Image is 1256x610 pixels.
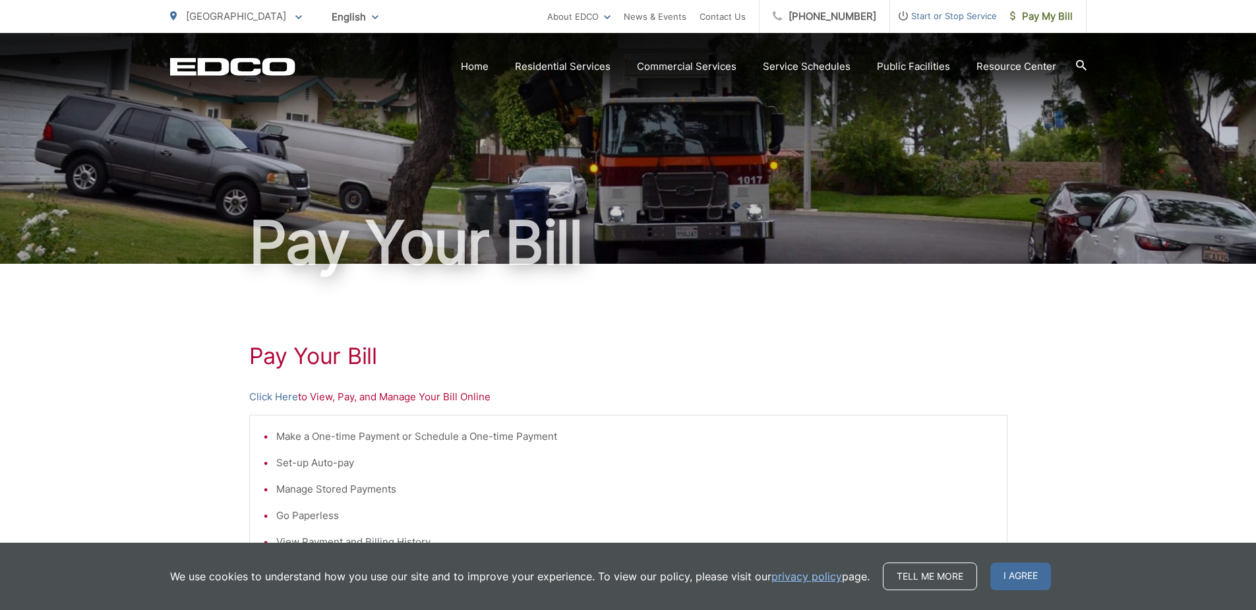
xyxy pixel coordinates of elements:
[322,5,388,28] span: English
[624,9,686,24] a: News & Events
[547,9,611,24] a: About EDCO
[276,534,994,550] li: View Payment and Billing History
[249,343,1007,369] h1: Pay Your Bill
[976,59,1056,75] a: Resource Center
[763,59,851,75] a: Service Schedules
[637,59,736,75] a: Commercial Services
[276,429,994,444] li: Make a One-time Payment or Schedule a One-time Payment
[170,210,1087,276] h1: Pay Your Bill
[276,508,994,524] li: Go Paperless
[249,389,298,405] a: Click Here
[170,568,870,584] p: We use cookies to understand how you use our site and to improve your experience. To view our pol...
[276,455,994,471] li: Set-up Auto-pay
[883,563,977,590] a: Tell me more
[249,389,1007,405] p: to View, Pay, and Manage Your Bill Online
[990,563,1051,590] span: I agree
[1010,9,1073,24] span: Pay My Bill
[515,59,611,75] a: Residential Services
[186,10,286,22] span: [GEOGRAPHIC_DATA]
[877,59,950,75] a: Public Facilities
[461,59,489,75] a: Home
[771,568,842,584] a: privacy policy
[700,9,746,24] a: Contact Us
[170,57,295,76] a: EDCD logo. Return to the homepage.
[276,481,994,497] li: Manage Stored Payments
